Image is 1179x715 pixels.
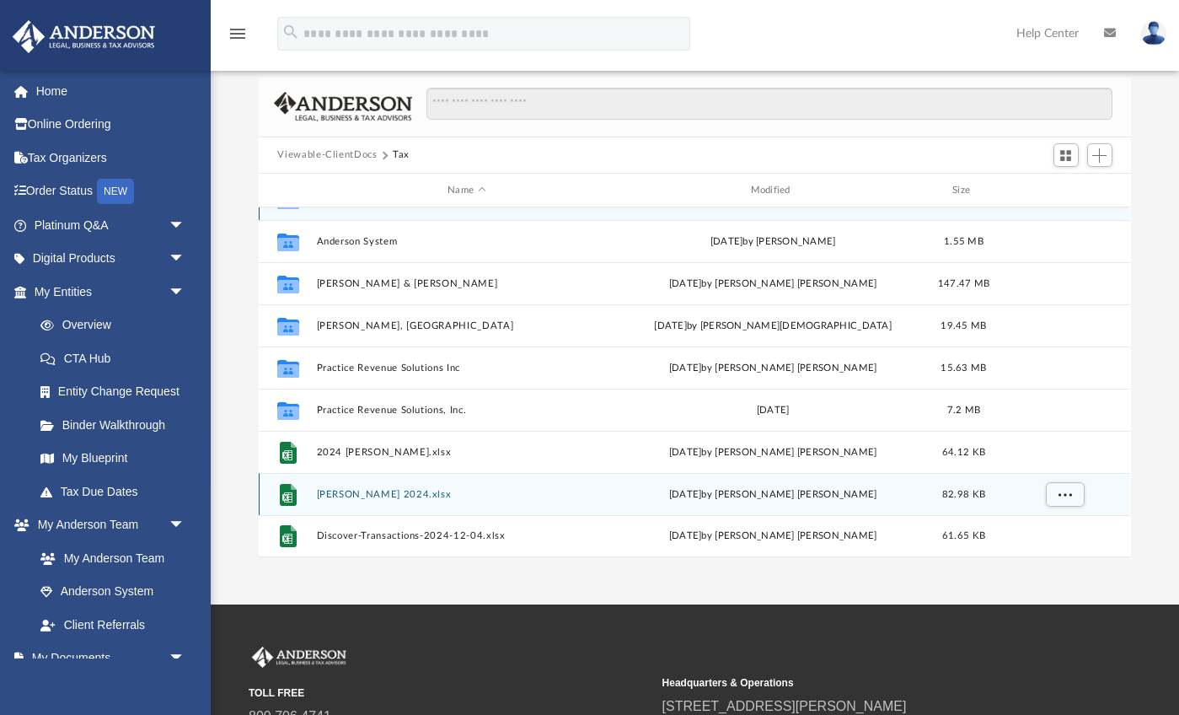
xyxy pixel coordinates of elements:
span: arrow_drop_down [169,642,202,676]
a: [STREET_ADDRESS][PERSON_NAME] [662,699,907,713]
button: Tax [393,148,410,163]
div: [DATE] by [PERSON_NAME] [PERSON_NAME] [624,445,923,460]
button: Add [1087,143,1112,167]
small: TOLL FREE [249,685,651,701]
a: Client Referrals [24,608,202,642]
button: [PERSON_NAME], [GEOGRAPHIC_DATA] [317,320,616,331]
span: arrow_drop_down [169,275,202,309]
div: NEW [97,179,134,204]
button: More options [1046,482,1085,508]
div: grid [259,207,1130,557]
a: Online Ordering [12,108,211,142]
div: [DATE] by [PERSON_NAME] [624,234,923,250]
a: My Blueprint [24,442,202,476]
a: My Documentsarrow_drop_down [12,642,202,675]
span: 61.65 KB [942,532,985,541]
button: Practice Revenue Solutions, Inc. [317,405,616,416]
a: CTA Hub [24,341,211,375]
span: 7.2 MB [947,406,981,415]
div: Size [930,183,998,198]
div: [DATE] by [PERSON_NAME] [PERSON_NAME] [624,277,923,292]
span: 19.45 MB [941,321,987,331]
a: Tax Due Dates [24,475,211,508]
div: id [1005,183,1123,198]
a: Home [12,74,211,108]
img: Anderson Advisors Platinum Portal [249,647,350,669]
span: 15.63 MB [941,363,987,373]
a: Order StatusNEW [12,175,211,209]
a: Platinum Q&Aarrow_drop_down [12,208,211,242]
a: menu [228,32,248,44]
button: Switch to Grid View [1053,143,1079,167]
span: 82.98 KB [942,490,985,499]
a: My Anderson Teamarrow_drop_down [12,508,202,542]
span: 147.47 MB [938,279,989,288]
button: Viewable-ClientDocs [277,148,377,163]
div: [DATE] by [PERSON_NAME] [PERSON_NAME] [624,530,923,545]
div: [DATE] by [PERSON_NAME] [PERSON_NAME] [624,361,923,376]
button: Anderson System [317,236,616,247]
span: arrow_drop_down [169,208,202,243]
div: [DATE] by [PERSON_NAME] [PERSON_NAME] [624,487,923,503]
div: Name [316,183,616,198]
a: Entity Change Request [24,375,211,409]
a: My Anderson Team [24,541,194,575]
div: id [266,183,308,198]
button: [PERSON_NAME] 2024.xlsx [317,489,616,500]
span: 64.12 KB [942,448,985,457]
a: Tax Organizers [12,141,211,175]
i: menu [228,24,248,44]
button: [PERSON_NAME] & [PERSON_NAME] [317,278,616,289]
img: Anderson Advisors Platinum Portal [8,20,160,53]
a: Binder Walkthrough [24,408,211,442]
button: 2024 [PERSON_NAME].xlsx [317,447,616,458]
button: Discover-Transactions-2024-12-04.xlsx [317,531,616,542]
a: My Entitiesarrow_drop_down [12,275,211,309]
a: Overview [24,309,211,342]
small: Headquarters & Operations [662,675,1064,691]
span: arrow_drop_down [169,508,202,543]
span: 1.55 MB [945,237,984,246]
a: Digital Productsarrow_drop_down [12,242,211,276]
span: arrow_drop_down [169,242,202,277]
div: by [PERSON_NAME][DEMOGRAPHIC_DATA] [624,319,923,334]
div: Modified [623,183,923,198]
img: User Pic [1141,21,1166,46]
button: Practice Revenue Solutions Inc [317,363,616,374]
div: [DATE] [624,403,923,418]
a: Anderson System [24,575,202,609]
input: Search files and folders [426,88,1112,120]
i: search [281,23,300,41]
span: [DATE] [655,321,688,331]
